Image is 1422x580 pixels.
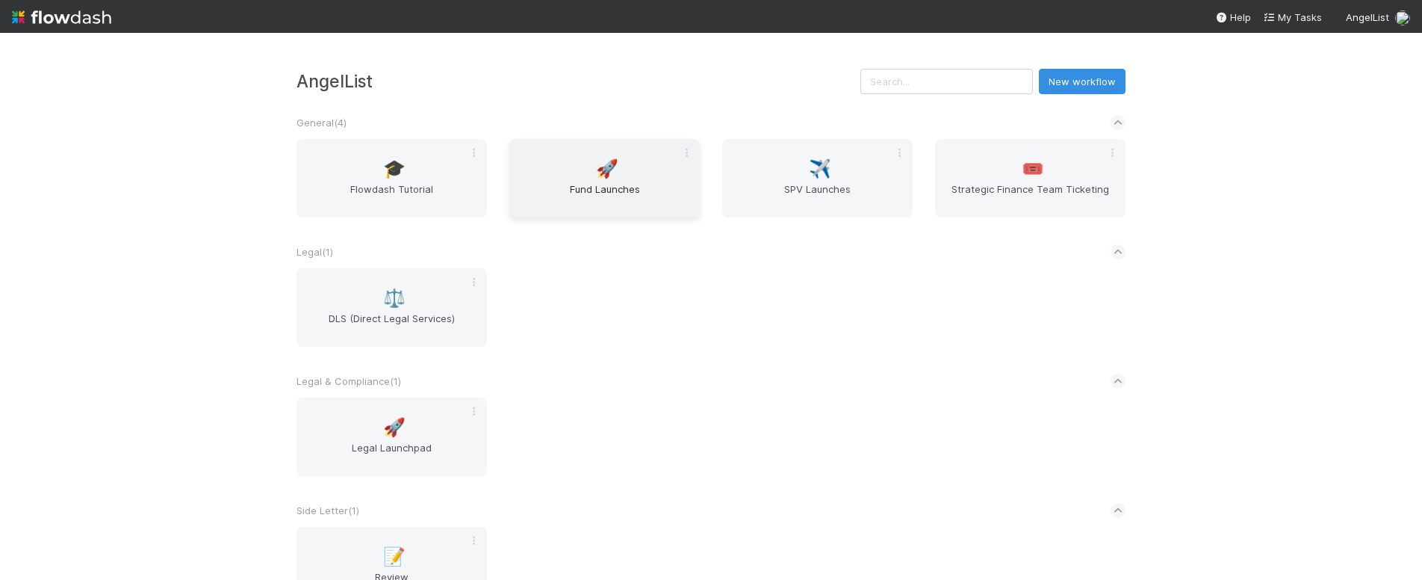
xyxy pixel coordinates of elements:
[296,398,487,476] a: 🚀Legal Launchpad
[296,246,333,258] span: Legal ( 1 )
[860,69,1033,94] input: Search...
[296,71,860,91] h3: AngelList
[302,311,481,341] span: DLS (Direct Legal Services)
[596,159,618,179] span: 🚀
[383,289,406,308] span: ⚖️
[1346,11,1389,23] span: AngelList
[296,268,487,347] a: ⚖️DLS (Direct Legal Services)
[1263,10,1322,25] a: My Tasks
[296,375,401,387] span: Legal & Compliance ( 1 )
[302,440,481,470] span: Legal Launchpad
[1039,69,1126,94] button: New workflow
[296,139,487,217] a: 🎓Flowdash Tutorial
[1395,10,1410,25] img: avatar_b5be9b1b-4537-4870-b8e7-50cc2287641b.png
[515,182,694,212] span: Fund Launches
[1215,10,1251,25] div: Help
[383,418,406,437] span: 🚀
[941,182,1120,212] span: Strategic Finance Team Ticketing
[383,547,406,567] span: 📝
[296,505,359,516] span: Side Letter ( 1 )
[935,139,1126,217] a: 🎟️Strategic Finance Team Ticketing
[12,4,111,30] img: logo-inverted-e16ddd16eac7371096b0.svg
[383,159,406,179] span: 🎓
[509,139,700,217] a: 🚀Fund Launches
[302,182,481,212] span: Flowdash Tutorial
[1263,11,1322,23] span: My Tasks
[296,117,347,129] span: General ( 4 )
[809,159,831,179] span: ✈️
[722,139,913,217] a: ✈️SPV Launches
[1022,159,1044,179] span: 🎟️
[728,182,907,212] span: SPV Launches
